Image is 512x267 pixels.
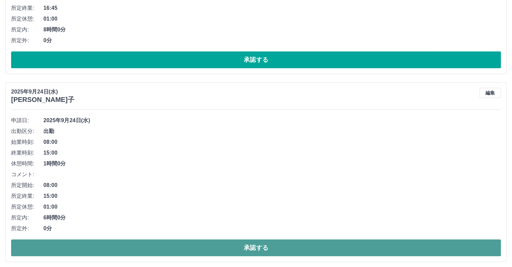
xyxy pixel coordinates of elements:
[11,138,43,146] span: 始業時刻:
[11,181,43,189] span: 所定開始:
[11,203,43,211] span: 所定休憩:
[43,224,501,233] span: 0分
[11,88,74,96] p: 2025年9月24日(水)
[43,160,501,168] span: 1時間0分
[11,149,43,157] span: 終業時刻:
[43,26,501,34] span: 8時間0分
[479,88,501,98] button: 編集
[43,214,501,222] span: 6時間0分
[43,4,501,12] span: 16:45
[11,51,501,68] button: 承認する
[11,127,43,135] span: 出勤区分:
[43,15,501,23] span: 01:00
[11,192,43,200] span: 所定終業:
[11,160,43,168] span: 休憩時間:
[43,203,501,211] span: 01:00
[11,224,43,233] span: 所定外:
[11,26,43,34] span: 所定内:
[43,127,501,135] span: 出勤
[11,116,43,125] span: 申請日:
[43,181,501,189] span: 08:00
[11,214,43,222] span: 所定内:
[43,116,501,125] span: 2025年9月24日(水)
[11,96,74,104] h3: [PERSON_NAME]子
[43,192,501,200] span: 15:00
[11,15,43,23] span: 所定休憩:
[11,170,43,179] span: コメント:
[43,149,501,157] span: 15:00
[11,4,43,12] span: 所定終業:
[11,239,501,256] button: 承認する
[43,36,501,45] span: 0分
[43,138,501,146] span: 08:00
[11,36,43,45] span: 所定外:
